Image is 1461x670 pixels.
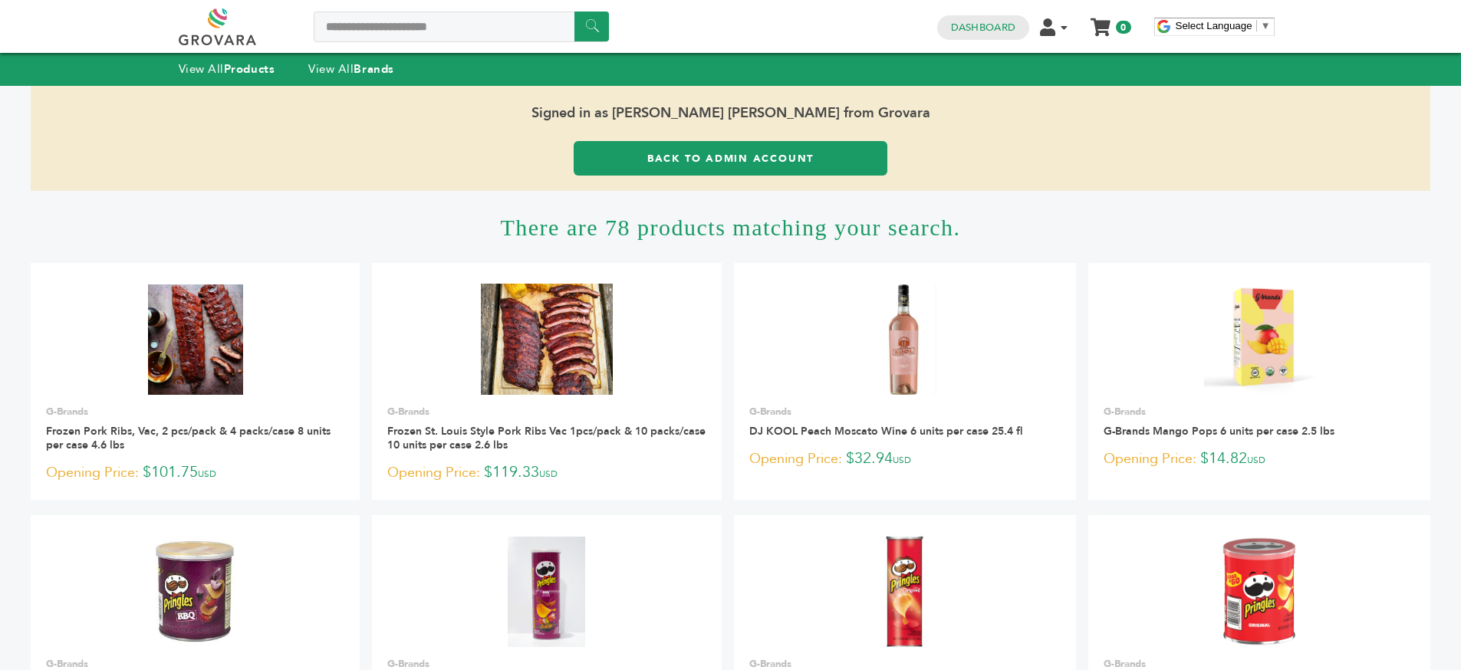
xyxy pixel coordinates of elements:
span: Signed in as [PERSON_NAME] [PERSON_NAME] from Grovara [31,86,1430,141]
a: G-Brands Mango Pops 6 units per case 2.5 lbs [1104,424,1334,438]
span: Opening Price: [387,462,480,483]
p: G-Brands [387,405,706,419]
img: Pringles BBQ Grab & Go can 12 units per case 1.5 oz [140,536,251,647]
img: Pringles Original 14 units per case 5.6 oz [849,536,960,647]
span: Select Language [1176,20,1252,31]
span: ▼ [1261,20,1271,31]
img: PRINGLES ORIGINAL FLAVOR Grab and Go 12 units per case 1.3 oz [1204,536,1315,647]
img: DJ KOOL Peach Moscato Wine 6 units per case 25.4 fl [873,284,936,395]
a: Select Language​ [1176,20,1271,31]
a: Dashboard [951,21,1015,34]
span: Opening Price: [749,448,842,469]
a: My Cart [1091,14,1109,30]
p: $119.33 [387,461,706,484]
p: G-Brands [46,405,344,419]
p: G-Brands [749,405,1061,419]
p: $101.75 [46,461,344,484]
strong: Products [224,61,275,77]
p: $14.82 [1104,448,1415,471]
img: Frozen Pork Ribs, Vac, 2 pcs/pack & 4 packs/case 8 units per case 4.6 lbs [148,284,243,395]
a: DJ KOOL Peach Moscato Wine 6 units per case 25.4 fl [749,424,1022,438]
a: Frozen St. Louis Style Pork Ribs Vac 1pcs/pack & 10 packs/case 10 units per case 2.6 lbs [387,424,706,452]
span: USD [539,468,558,480]
span: USD [1247,454,1265,466]
a: View AllProducts [179,61,275,77]
span: USD [893,454,911,466]
span: USD [198,468,216,480]
p: G-Brands [1104,405,1415,419]
span: 0 [1116,21,1130,34]
img: Pringles BBQ Potato Crisps 158g 14 units per case 5.5 oz [508,537,585,647]
a: Frozen Pork Ribs, Vac, 2 pcs/pack & 4 packs/case 8 units per case 4.6 lbs [46,424,331,452]
input: Search a product or brand... [314,11,609,42]
a: Back to Admin Account [574,141,887,176]
span: ​ [1256,20,1257,31]
img: G-Brands Mango Pops 6 units per case 2.5 lbs [1204,284,1315,395]
a: View AllBrands [308,61,394,77]
strong: Brands [354,61,393,77]
p: $32.94 [749,448,1061,471]
span: Opening Price: [46,462,139,483]
h1: There are 78 products matching your search. [31,191,1430,263]
span: Opening Price: [1104,448,1196,469]
img: Frozen St. Louis Style Pork Ribs Vac 1pcs/pack & 10 packs/case 10 units per case 2.6 lbs [481,284,614,394]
